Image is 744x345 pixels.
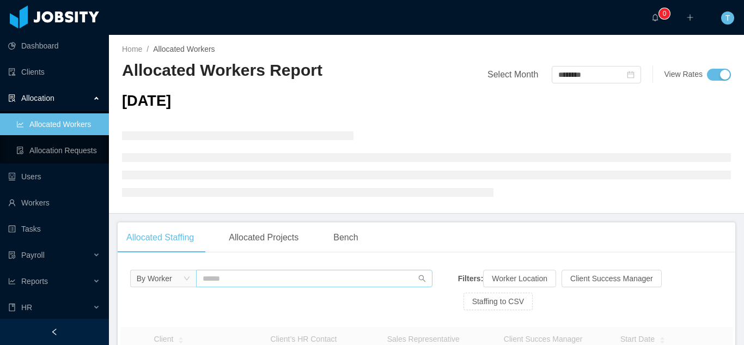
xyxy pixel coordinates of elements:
a: Home [122,45,142,53]
i: icon: solution [8,94,16,102]
div: By Worker [137,270,172,287]
button: Worker Location [483,270,556,287]
i: icon: plus [686,14,694,21]
i: icon: down [184,275,190,283]
span: Allocated Workers [153,45,215,53]
button: Client Success Manager [562,270,662,287]
div: Bench [325,222,367,253]
i: icon: book [8,304,16,311]
sup: 0 [659,8,670,19]
a: icon: file-doneAllocation Requests [16,140,100,161]
a: icon: userWorkers [8,192,100,214]
span: Select Month [487,70,538,79]
a: icon: pie-chartDashboard [8,35,100,57]
div: Allocated Staffing [118,222,203,253]
span: Reports [21,277,48,286]
i: icon: line-chart [8,277,16,285]
i: icon: bell [651,14,659,21]
span: T [725,11,730,25]
span: Payroll [21,251,45,259]
a: icon: profileTasks [8,218,100,240]
h2: Allocated Workers Report [122,59,426,82]
span: [DATE] [122,92,171,109]
a: icon: robotUsers [8,166,100,187]
span: Allocation [21,94,54,102]
i: icon: calendar [627,71,635,78]
i: icon: file-protect [8,251,16,259]
a: icon: auditClients [8,61,100,83]
span: HR [21,303,32,312]
strong: Filters: [458,274,484,283]
i: icon: search [418,275,426,282]
a: icon: line-chartAllocated Workers [16,113,100,135]
span: View Rates [664,70,703,78]
span: / [147,45,149,53]
button: Staffing to CSV [464,293,533,310]
div: Allocated Projects [220,222,307,253]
